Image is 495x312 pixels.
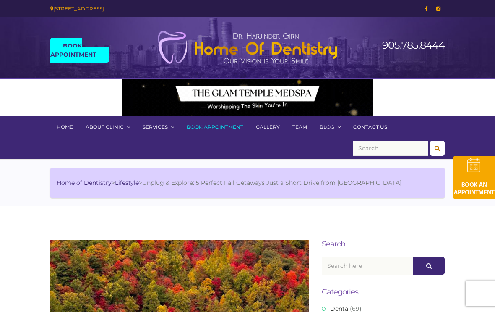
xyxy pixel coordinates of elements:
span: Unplug & Explore: 5 Perfect Fall Getaways Just a Short Drive from [GEOGRAPHIC_DATA] [142,179,401,186]
input: Search here [322,257,414,275]
li: > > [57,178,401,187]
div: [STREET_ADDRESS] [50,4,241,13]
a: Blog [313,116,347,138]
img: Medspa-Banner-Virtual-Consultation-2-1.gif [122,79,373,116]
input: Search [353,141,428,156]
a: 905.785.8444 [382,39,445,51]
a: Contact Us [347,116,393,138]
h3: Categories [322,288,445,296]
a: Home of Dentistry [57,179,112,186]
a: Gallery [250,116,286,138]
a: Team [286,116,313,138]
a: Home [50,116,79,138]
h3: Search [322,240,445,248]
img: book-an-appointment-hod-gld.png [453,156,495,199]
a: Book Appointment [50,38,109,63]
img: Home of Dentistry [153,30,342,65]
a: Services [136,116,180,138]
a: About Clinic [79,116,136,138]
a: Book Appointment [180,116,250,138]
a: Lifestyle [115,179,139,186]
